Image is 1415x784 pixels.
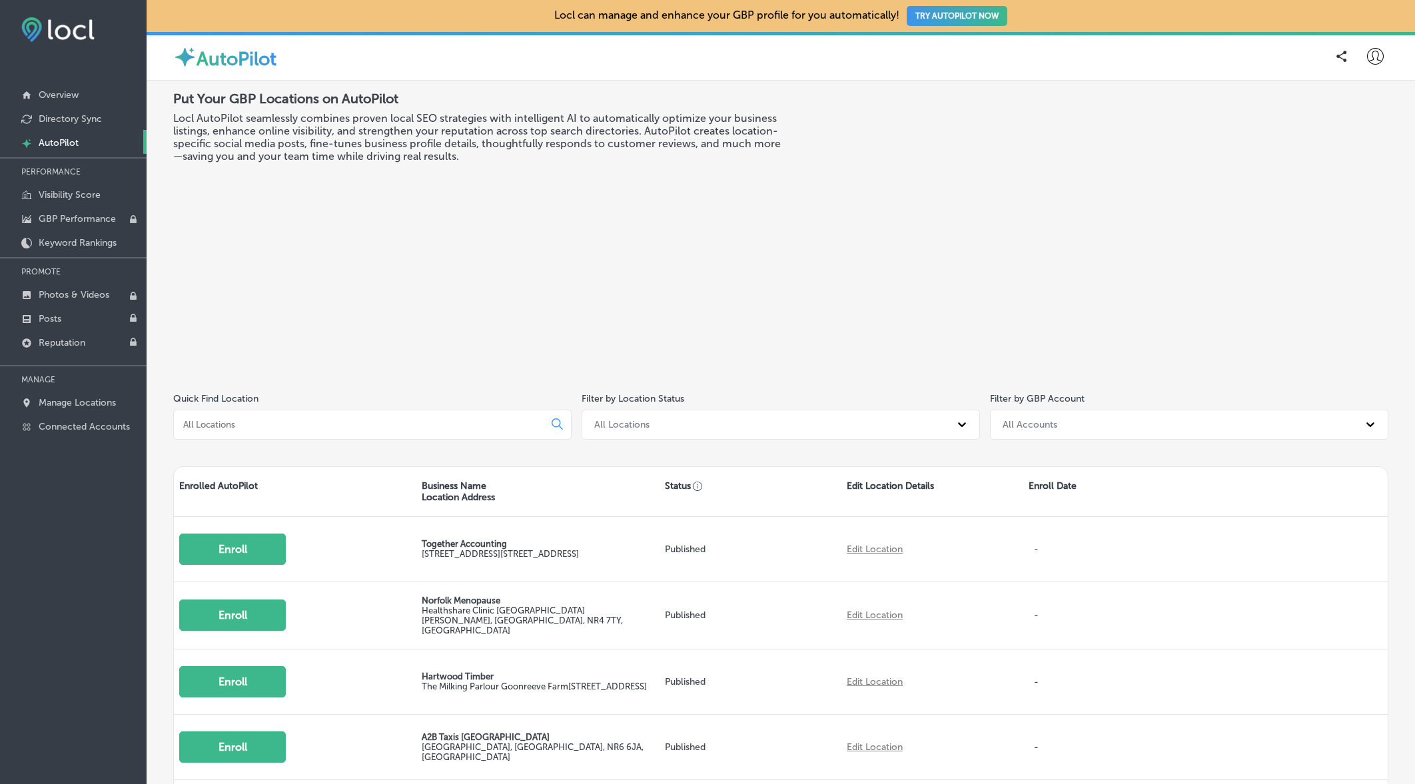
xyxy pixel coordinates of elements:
div: Business Name Location Address [416,467,659,516]
p: Posts [39,313,61,324]
p: - [1029,728,1059,766]
a: Edit Location [847,544,903,555]
label: Filter by GBP Account [990,393,1085,404]
a: Edit Location [847,741,903,753]
label: Filter by Location Status [582,393,684,404]
label: [STREET_ADDRESS] [STREET_ADDRESS] [422,549,579,559]
p: Published [665,741,836,753]
p: Overview [39,89,79,101]
label: Quick Find Location [173,393,258,404]
label: The Milking Parlour Goonreeve Farm [STREET_ADDRESS] [422,681,647,691]
p: Photos & Videos [39,289,109,300]
div: Enrolled AutoPilot [174,467,416,516]
button: Enroll [179,731,286,763]
p: Published [665,544,836,555]
p: Hartwood Timber [422,671,654,681]
p: Directory Sync [39,113,102,125]
p: Reputation [39,337,85,348]
p: Visibility Score [39,189,101,200]
label: AutoPilot [197,48,276,70]
p: Published [665,609,836,621]
div: Edit Location Details [841,467,1023,516]
div: All Accounts [1003,419,1057,430]
p: A2B Taxis [GEOGRAPHIC_DATA] [422,732,654,742]
h3: Locl AutoPilot seamlessly combines proven local SEO strategies with intelligent AI to automatical... [173,112,781,163]
img: autopilot-icon [173,45,197,69]
p: - [1029,663,1059,701]
p: - [1029,530,1059,568]
div: Status [660,467,841,516]
p: Keyword Rankings [39,237,117,248]
button: Enroll [179,534,286,565]
p: Norfolk Menopause [422,595,654,605]
p: Together Accounting [422,539,654,549]
a: Edit Location [847,676,903,687]
input: All Locations [182,418,541,430]
button: TRY AUTOPILOT NOW [907,6,1007,26]
div: All Locations [594,419,650,430]
p: - [1029,596,1059,634]
img: fda3e92497d09a02dc62c9cd864e3231.png [21,17,95,42]
label: Healthshare Clinic [GEOGRAPHIC_DATA] [PERSON_NAME] , [GEOGRAPHIC_DATA], NR4 7TY, [GEOGRAPHIC_DATA] [422,605,623,635]
label: [GEOGRAPHIC_DATA] , [GEOGRAPHIC_DATA], NR6 6JA, [GEOGRAPHIC_DATA] [422,742,644,762]
button: Enroll [179,599,286,631]
h2: Put Your GBP Locations on AutoPilot [173,91,781,107]
p: Manage Locations [39,397,116,408]
p: Published [665,676,836,687]
a: Edit Location [847,609,903,621]
button: Enroll [179,666,286,697]
div: Enroll Date [1023,467,1205,516]
p: Connected Accounts [39,421,130,432]
p: GBP Performance [39,213,116,224]
iframe: Locl: AutoPilot Overview [902,91,1388,364]
p: AutoPilot [39,137,79,149]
